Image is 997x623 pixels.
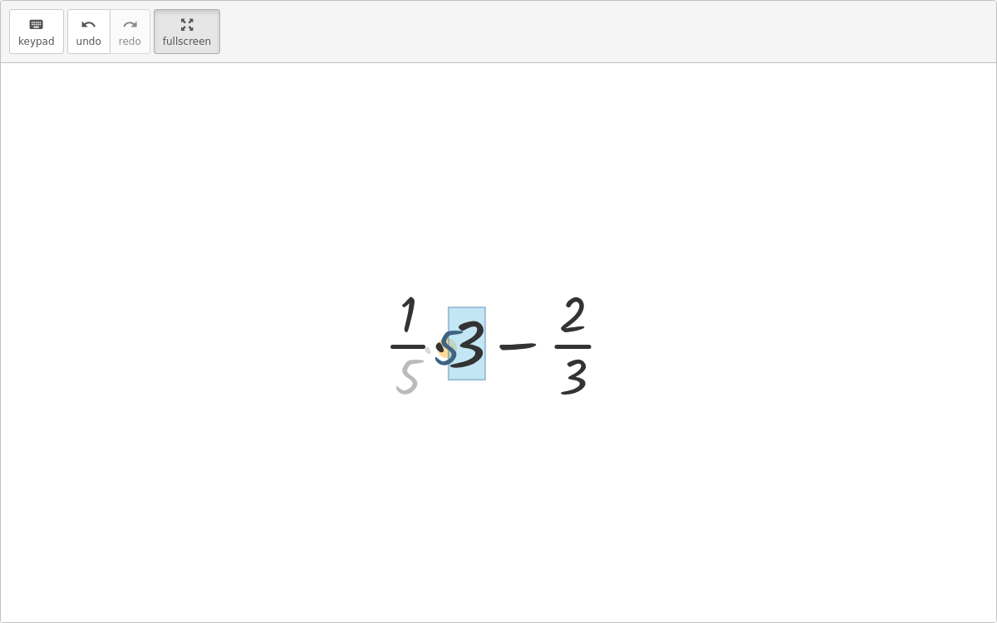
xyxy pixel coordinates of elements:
[67,9,111,54] button: undoundo
[76,36,101,47] span: undo
[81,15,96,35] i: undo
[119,36,141,47] span: redo
[110,9,150,54] button: redoredo
[9,9,64,54] button: keyboardkeypad
[28,15,44,35] i: keyboard
[122,15,138,35] i: redo
[18,36,55,47] span: keypad
[154,9,220,54] button: fullscreen
[163,36,211,47] span: fullscreen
